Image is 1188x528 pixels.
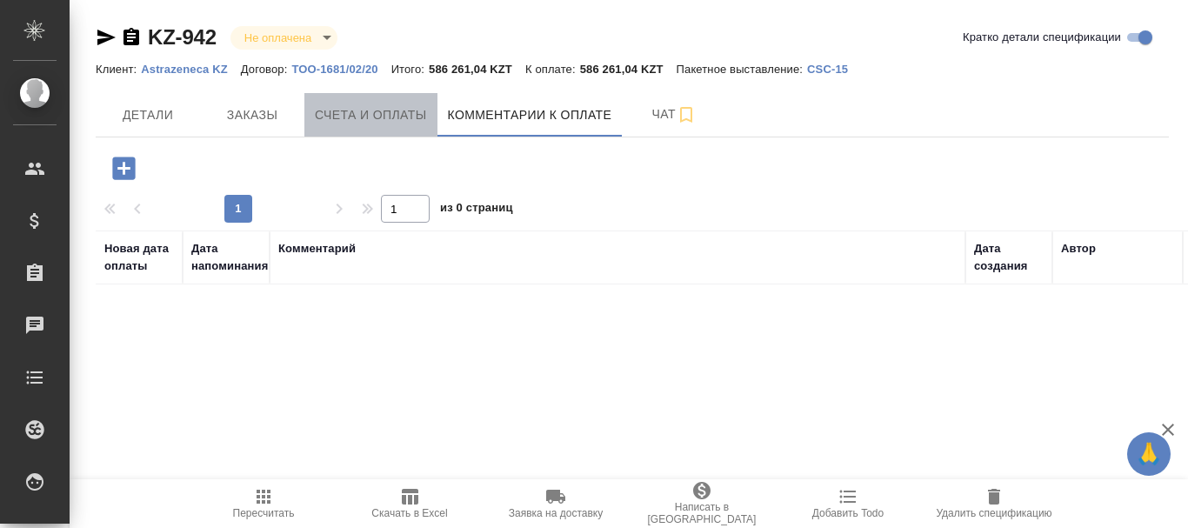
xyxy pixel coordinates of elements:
p: Astrazeneca KZ [141,63,241,76]
div: Не оплачена [230,26,337,50]
div: Автор [1061,240,1096,257]
svg: Подписаться [676,104,697,125]
p: ТОО-1681/02/20 [291,63,390,76]
a: CSC-15 [807,61,861,76]
span: Кратко детали спецификации [963,29,1121,46]
button: Не оплачена [239,30,317,45]
button: 🙏 [1127,432,1171,476]
a: KZ-942 [148,25,217,49]
span: Заказы [210,104,294,126]
span: Счета и оплаты [315,104,427,126]
span: Комментарии к оплате [448,104,612,126]
p: 586 261,04 KZT [429,63,525,76]
button: Скопировать ссылку для ЯМессенджера [96,27,117,48]
span: из 0 страниц [440,197,513,223]
span: Чат [632,104,716,125]
div: Комментарий [278,240,356,257]
p: CSC-15 [807,63,861,76]
p: Пакетное выставление: [677,63,807,76]
p: 586 261,04 KZT [580,63,677,76]
button: Скопировать ссылку [121,27,142,48]
p: Итого: [391,63,429,76]
span: 🙏 [1134,436,1164,472]
a: ТОО-1681/02/20 [291,61,390,76]
div: Новая дата оплаты [104,240,174,275]
div: Дата создания [974,240,1044,275]
p: Клиент: [96,63,141,76]
div: Дата напоминания [191,240,268,275]
a: Astrazeneca KZ [141,61,241,76]
p: Договор: [241,63,292,76]
button: Добавить комментарий [100,150,148,186]
p: К оплате: [525,63,580,76]
span: Детали [106,104,190,126]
